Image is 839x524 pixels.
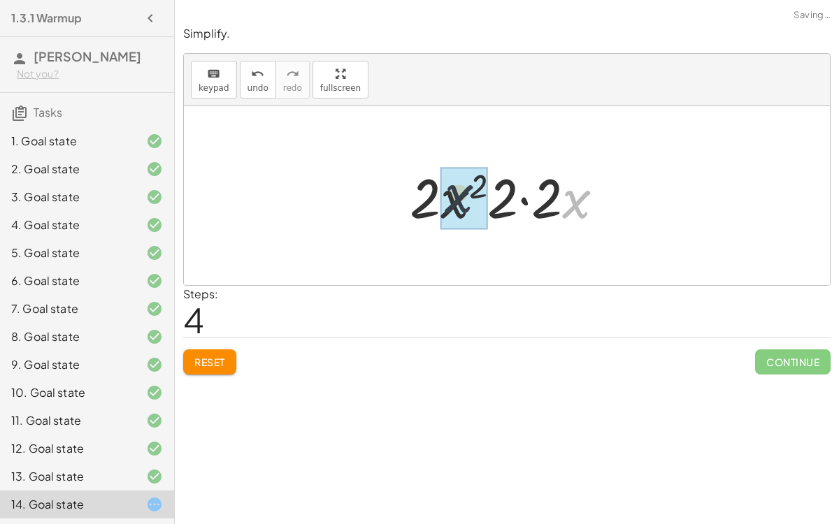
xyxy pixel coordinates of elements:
i: Task finished and correct. [146,468,163,485]
div: 3. Goal state [11,189,124,205]
i: Task finished and correct. [146,300,163,317]
span: [PERSON_NAME] [34,48,141,64]
i: Task finished and correct. [146,161,163,177]
div: 9. Goal state [11,356,124,373]
i: Task finished and correct. [146,440,163,457]
i: Task finished and correct. [146,412,163,429]
div: 11. Goal state [11,412,124,429]
button: redoredo [275,61,310,99]
span: fullscreen [320,83,361,93]
i: keyboard [207,66,220,82]
i: Task finished and correct. [146,356,163,373]
button: undoundo [240,61,276,99]
button: Reset [183,349,236,374]
i: Task finished and correct. [146,328,163,345]
i: Task started. [146,496,163,513]
span: undo [248,83,268,93]
span: Reset [194,356,225,368]
span: Tasks [34,105,62,119]
div: 13. Goal state [11,468,124,485]
div: 4. Goal state [11,217,124,233]
i: Task finished and correct. [146,384,163,401]
button: fullscreen [313,61,368,99]
div: Not you? [17,67,163,81]
button: keyboardkeypad [191,61,237,99]
span: redo [283,83,302,93]
div: 12. Goal state [11,440,124,457]
i: undo [251,66,264,82]
label: Steps: [183,286,218,301]
div: 7. Goal state [11,300,124,317]
i: Task finished and correct. [146,217,163,233]
p: Simplify. [183,26,831,42]
i: Task finished and correct. [146,272,163,289]
span: keypad [199,83,229,93]
div: 5. Goal state [11,245,124,261]
div: 8. Goal state [11,328,124,345]
span: 4 [183,298,204,341]
span: Saving… [794,8,831,22]
div: 10. Goal state [11,384,124,401]
div: 14. Goal state [11,496,124,513]
i: redo [286,66,299,82]
div: 1. Goal state [11,133,124,150]
i: Task finished and correct. [146,245,163,261]
div: 6. Goal state [11,272,124,289]
h4: 1.3.1 Warmup [11,10,82,27]
i: Task finished and correct. [146,189,163,205]
div: 2. Goal state [11,161,124,177]
i: Task finished and correct. [146,133,163,150]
